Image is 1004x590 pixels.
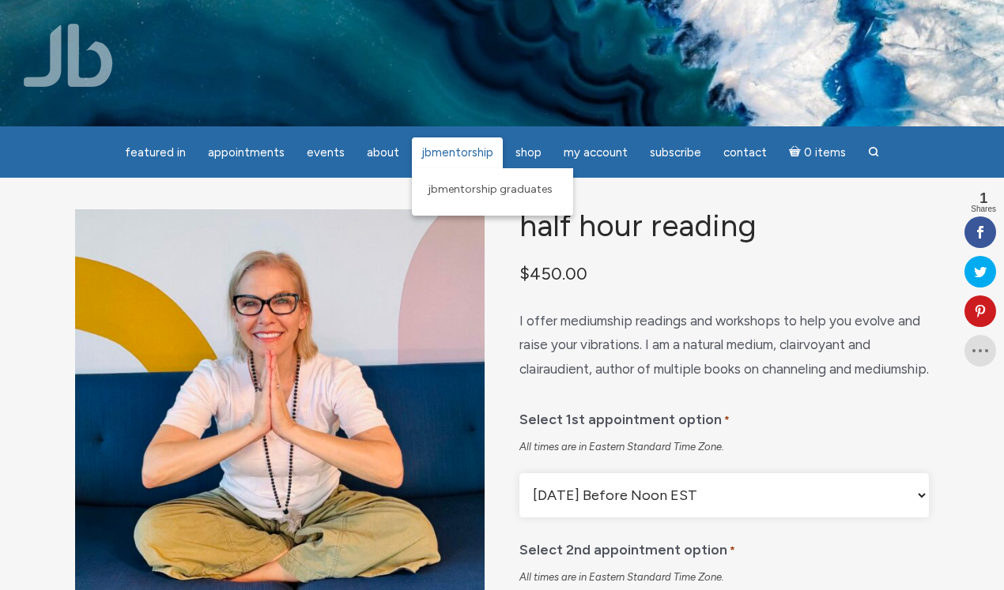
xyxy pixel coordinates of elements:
[307,145,345,160] span: Events
[714,137,776,168] a: Contact
[519,264,530,284] span: $
[24,24,113,87] img: Jamie Butler. The Everyday Medium
[519,209,929,243] h1: Half Hour Reading
[428,182,553,196] span: JBMentorship Graduates
[519,400,730,434] label: Select 1st appointment option
[779,136,855,168] a: Cart0 items
[564,145,628,160] span: My Account
[789,145,804,160] i: Cart
[115,137,195,168] a: featured in
[208,145,285,160] span: Appointments
[297,137,354,168] a: Events
[519,264,587,284] bdi: 450.00
[554,137,637,168] a: My Account
[640,137,711,168] a: Subscribe
[723,145,767,160] span: Contact
[412,137,503,168] a: JBMentorship
[650,145,701,160] span: Subscribe
[125,145,186,160] span: featured in
[420,176,565,203] a: JBMentorship Graduates
[357,137,409,168] a: About
[804,147,846,159] span: 0 items
[421,145,493,160] span: JBMentorship
[519,530,735,564] label: Select 2nd appointment option
[198,137,294,168] a: Appointments
[519,570,929,584] div: All times are in Eastern Standard Time Zone.
[367,145,399,160] span: About
[519,309,929,381] p: I offer mediumship readings and workshops to help you evolve and raise your vibrations. I am a na...
[506,137,551,168] a: Shop
[971,205,996,213] span: Shares
[515,145,542,160] span: Shop
[519,440,929,454] div: All times are in Eastern Standard Time Zone.
[971,191,996,205] span: 1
